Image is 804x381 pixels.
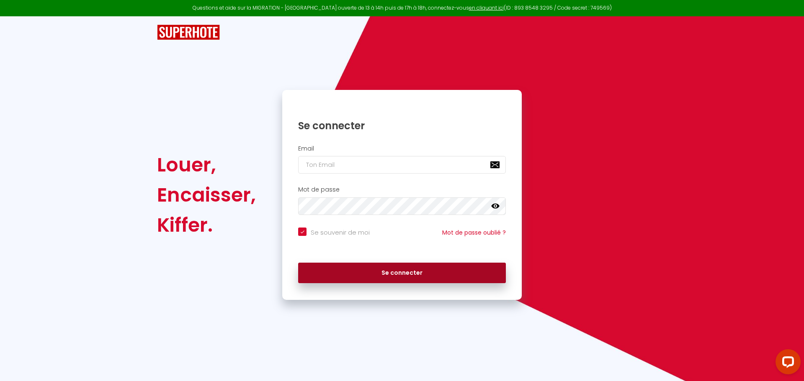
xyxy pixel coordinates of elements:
button: Se connecter [298,263,506,284]
iframe: LiveChat chat widget [769,346,804,381]
img: SuperHote logo [157,25,220,40]
div: Encaisser, [157,180,256,210]
h2: Mot de passe [298,186,506,193]
h2: Email [298,145,506,152]
div: Kiffer. [157,210,256,240]
a: Mot de passe oublié ? [442,228,506,237]
div: Louer, [157,150,256,180]
input: Ton Email [298,156,506,174]
h1: Se connecter [298,119,506,132]
a: en cliquant ici [469,4,504,11]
